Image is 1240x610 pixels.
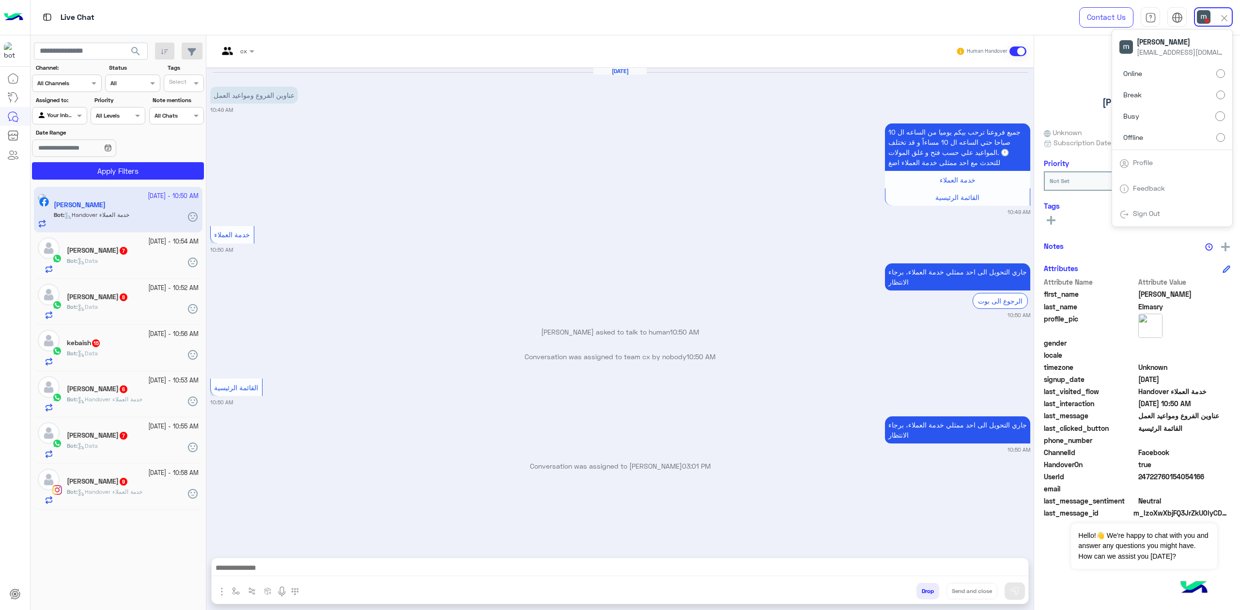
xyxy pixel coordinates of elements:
[67,303,77,310] b: :
[1044,289,1136,299] span: first_name
[1119,184,1129,194] img: tab
[1138,302,1231,312] span: Elmasry
[1221,243,1230,251] img: add
[264,587,272,595] img: create order
[1216,69,1225,78] input: Online
[77,396,142,403] span: Handover خدمة العملاء
[148,422,199,431] small: [DATE] - 10:55 AM
[1141,7,1160,28] a: tab
[77,488,142,495] span: Handover خدمة العملاء
[38,422,60,444] img: defaultAdmin.png
[1044,362,1136,372] span: timezone
[67,477,128,486] h5: Abd ElFattah Labana
[67,339,101,347] h5: kebaish
[1172,12,1183,23] img: tab
[210,106,233,114] small: 10:49 AM
[686,352,715,361] span: 10:50 AM
[1219,13,1230,24] img: close
[232,587,240,595] img: select flow
[1138,398,1231,409] span: 2025-10-15T07:50:18.435Z
[1044,127,1082,137] span: Unknown
[148,376,199,385] small: [DATE] - 10:53 AM
[1216,91,1225,99] input: Break
[38,469,60,490] img: defaultAdmin.png
[52,346,62,356] img: WhatsApp
[214,230,250,239] span: خدمة العملاء
[967,47,1007,55] small: Human Handover
[1119,40,1133,54] img: userImage
[1123,68,1142,78] span: Online
[1133,158,1153,167] a: Profile
[1044,264,1078,273] h6: Attributes
[120,293,127,301] span: 8
[1138,472,1231,482] span: 24722760154054166
[682,462,711,470] span: 03:01 PM
[67,442,76,449] span: Bot
[210,327,1030,337] p: [PERSON_NAME] asked to talk to human
[1044,398,1136,409] span: last_interaction
[916,583,939,599] button: Drop
[935,193,979,201] span: القائمة الرئيسية
[67,385,128,393] h5: Mohamed kamal
[109,63,159,72] label: Status
[1044,314,1136,336] span: profile_pic
[38,330,60,351] img: defaultAdmin.png
[38,376,60,398] img: defaultAdmin.png
[973,293,1028,309] div: الرجوع الى بوت
[1138,386,1231,396] span: Handover خدمة العملاء
[228,583,244,599] button: select flow
[1138,314,1162,338] img: picture
[1138,362,1231,372] span: Unknown
[1044,374,1136,384] span: signup_date
[1119,159,1129,168] img: tab
[1123,132,1143,142] span: Offline
[67,442,77,449] b: :
[210,398,233,406] small: 10:50 AM
[885,263,1030,290] p: 15/10/2025, 10:50 AM
[38,237,60,259] img: defaultAdmin.png
[1044,159,1069,168] h6: Priority
[1138,289,1231,299] span: Ahmed
[1010,586,1020,596] img: send message
[36,63,101,72] label: Channel:
[1044,277,1136,287] span: Attribute Name
[1138,484,1231,494] span: null
[148,284,199,293] small: [DATE] - 10:52 AM
[1044,411,1136,421] span: last_message
[1138,350,1231,360] span: null
[1119,210,1129,219] img: tab
[1071,523,1217,569] span: Hello!👋 We're happy to chat with you and answer any questions you might have. How can we assist y...
[1123,90,1142,100] span: Break
[67,303,76,310] span: Bot
[67,246,128,255] h5: سمير الخشن
[1138,459,1231,470] span: true
[1007,446,1030,454] small: 10:50 AM
[1044,386,1136,396] span: last_visited_flow
[77,257,98,264] span: Data
[67,350,77,357] b: :
[67,488,76,495] span: Bot
[1138,447,1231,457] span: 0
[593,68,647,75] h6: [DATE]
[36,128,144,137] label: Date Range
[41,11,53,23] img: tab
[276,586,288,597] img: send voice note
[1044,496,1136,506] span: last_message_sentiment
[1177,571,1211,605] img: hulul-logo.png
[218,47,236,63] img: teams.png
[67,257,76,264] span: Bot
[885,123,1030,171] p: 15/10/2025, 10:49 AM
[67,293,128,301] h5: Ibrahim Mansour
[124,43,148,63] button: search
[130,46,141,57] span: search
[214,383,258,392] span: القائمة الرئيسية
[210,461,1030,471] p: Conversation was assigned to [PERSON_NAME]
[1007,208,1030,216] small: 10:49 AM
[210,87,298,104] p: 15/10/2025, 10:49 AM
[1044,472,1136,482] span: UserId
[1205,243,1213,251] img: notes
[1050,177,1069,184] b: Not Set
[120,432,127,440] span: 7
[1137,47,1224,57] span: [EMAIL_ADDRESS][DOMAIN_NAME]
[77,442,98,449] span: Data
